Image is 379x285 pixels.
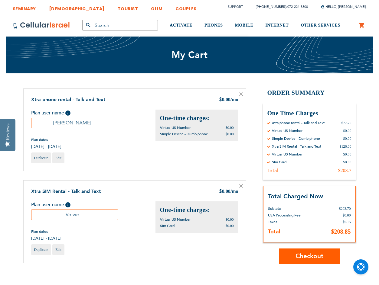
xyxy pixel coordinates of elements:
a: TOURIST [118,2,138,13]
img: Cellular Israel Logo [13,22,70,29]
span: /mo [230,189,238,194]
div: $0.00 [343,128,351,133]
span: Hello, [PERSON_NAME]! [321,5,367,9]
a: INTERNET [265,14,289,37]
span: Virtual US Number [160,125,191,130]
span: Plan dates [31,137,61,142]
span: Sim Card [160,223,175,228]
a: [DEMOGRAPHIC_DATA] [49,2,105,13]
span: [DATE] - [DATE] [31,235,61,241]
span: $203.70 [339,207,351,211]
div: Virtual US Number [272,128,302,133]
span: $ [219,188,222,195]
div: $126.00 [340,144,351,149]
span: Duplicate [34,156,48,160]
a: PHONES [204,14,223,37]
div: $0.00 [343,152,351,157]
h2: Order Summary [263,88,356,97]
span: My Cart [172,49,208,61]
span: Help [65,202,70,207]
div: $203.7 [338,168,351,174]
th: Taxes [268,219,320,225]
span: MOBILE [235,23,253,27]
div: 0.00 [219,96,238,104]
span: Virtual US Number [160,217,191,222]
a: Duplicate [31,244,51,255]
span: Plan user name [31,201,64,208]
input: Search [82,20,158,30]
a: 072-224-3300 [287,5,308,9]
span: ACTIVATE [170,23,192,27]
span: Plan user name [31,110,64,116]
a: ACTIVATE [170,14,192,37]
span: INTERNET [265,23,289,27]
th: Subtotal [268,201,320,212]
span: Checkout [296,252,323,261]
a: Xtra SIM Rental - Talk and Text [31,188,101,195]
span: [DATE] - [DATE] [31,144,61,149]
a: OLIM [151,2,162,13]
a: Xtra phone rental - Talk and Text [31,96,105,103]
div: Xtra phone rental - Talk and Text [272,120,325,125]
div: 0.00 [219,188,238,195]
a: COUPLES [175,2,197,13]
span: PHONES [204,23,223,27]
h2: One-time charges: [160,206,234,214]
span: USA Processing Fee [268,213,301,218]
button: Checkout [279,248,340,264]
span: /mo [230,97,238,102]
strong: Total [268,228,280,235]
a: Support [228,5,243,9]
span: OTHER SERVICES [301,23,340,27]
div: Simple Device - Dumb phone [272,136,320,141]
div: Virtual US Number [272,152,302,157]
span: $0.00 [226,217,234,222]
span: $0.00 [226,132,234,136]
a: Edit [52,244,64,255]
span: $208.85 [331,228,351,235]
span: Plan dates [31,229,61,234]
span: Duplicate [34,248,48,252]
span: Simple Device - Dumb phone [160,132,208,136]
div: Reviews [5,123,11,140]
span: Edit [55,156,61,160]
span: $0.00 [226,224,234,228]
h3: One Time Charges [267,109,351,117]
span: $ [219,97,222,104]
li: / [250,2,308,11]
span: Edit [55,248,61,252]
span: Help [65,110,70,116]
div: $0.00 [343,160,351,165]
span: $5.15 [343,220,351,224]
a: Edit [52,152,64,163]
strong: Total Charged Now [268,192,323,200]
div: $0.00 [343,136,351,141]
a: [PHONE_NUMBER] [256,5,286,9]
a: SEMINARY [13,2,36,13]
span: $0.00 [226,126,234,130]
div: $77.70 [341,120,351,125]
a: OTHER SERVICES [301,14,340,37]
h2: One-time charges: [160,114,234,122]
span: $0.00 [343,213,351,217]
div: Sim Card [272,160,286,165]
div: Total [267,168,278,174]
div: Xtra SIM Rental - Talk and Text [272,144,321,149]
a: Duplicate [31,152,51,163]
a: MOBILE [235,14,253,37]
